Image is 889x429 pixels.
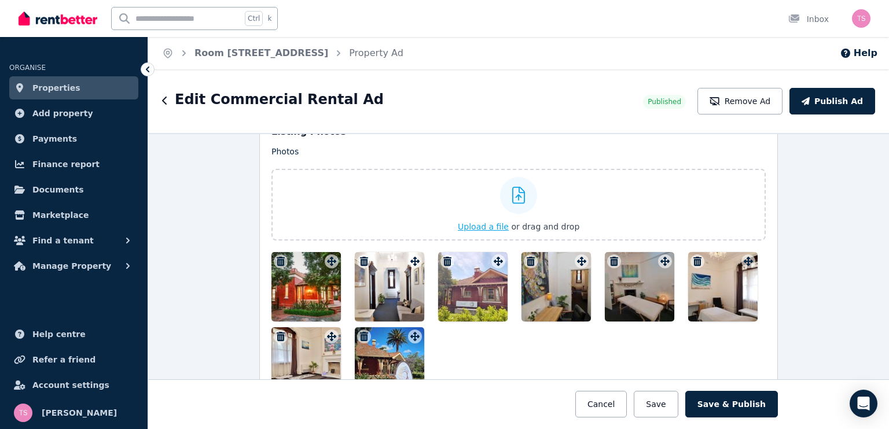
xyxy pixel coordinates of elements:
[32,378,109,392] span: Account settings
[32,183,84,197] span: Documents
[9,127,138,150] a: Payments
[9,323,138,346] a: Help centre
[32,81,80,95] span: Properties
[148,37,417,69] nav: Breadcrumb
[9,153,138,176] a: Finance report
[271,146,766,157] p: Photos
[32,259,111,273] span: Manage Property
[175,90,384,109] h1: Edit Commercial Rental Ad
[852,9,870,28] img: Toni Stevens
[9,254,138,278] button: Manage Property
[9,229,138,252] button: Find a tenant
[648,97,681,106] span: Published
[194,47,328,58] a: Room [STREET_ADDRESS]
[788,13,829,25] div: Inbox
[19,10,97,27] img: RentBetter
[840,46,877,60] button: Help
[9,76,138,99] a: Properties
[245,11,263,26] span: Ctrl
[634,391,678,417] button: Save
[685,391,778,417] button: Save & Publish
[32,353,95,367] span: Refer a friend
[789,88,875,114] button: Publish Ad
[575,391,627,417] button: Cancel
[32,106,93,120] span: Add property
[9,64,46,72] span: ORGANISE
[32,157,100,171] span: Finance report
[9,373,138,397] a: Account settings
[32,208,89,222] span: Marketplace
[32,132,77,146] span: Payments
[9,204,138,227] a: Marketplace
[458,222,509,231] span: Upload a file
[267,14,271,23] span: k
[42,406,117,420] span: [PERSON_NAME]
[697,88,783,114] button: Remove Ad
[14,404,32,422] img: Toni Stevens
[32,234,94,247] span: Find a tenant
[32,327,86,341] span: Help centre
[511,222,579,231] span: or drag and drop
[850,390,877,417] div: Open Intercom Messenger
[9,348,138,371] a: Refer a friend
[349,47,403,58] a: Property Ad
[9,102,138,125] a: Add property
[9,178,138,201] a: Documents
[458,221,579,232] button: Upload a file or drag and drop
